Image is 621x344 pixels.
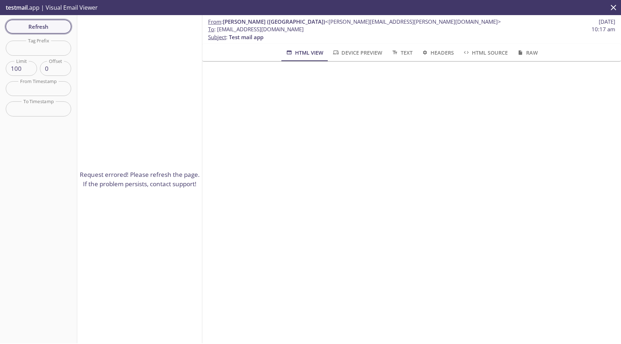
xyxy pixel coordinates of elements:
[77,170,202,188] p: Request errored! Please refresh the page. If the problem persists, contact support!
[332,48,382,57] span: Device Preview
[208,26,615,41] p: :
[599,18,615,26] span: [DATE]
[516,48,538,57] span: Raw
[6,4,28,12] span: testmail
[208,33,226,41] span: Subject
[208,26,304,33] span: : [EMAIL_ADDRESS][DOMAIN_NAME]
[223,18,325,25] span: [PERSON_NAME] ([GEOGRAPHIC_DATA])
[208,26,214,33] span: To
[325,18,501,25] span: <[PERSON_NAME][EMAIL_ADDRESS][PERSON_NAME][DOMAIN_NAME]>
[463,48,508,57] span: HTML Source
[208,18,221,25] span: From
[11,22,65,31] span: Refresh
[391,48,412,57] span: Text
[421,48,454,57] span: Headers
[592,26,615,33] span: 10:17 am
[6,20,71,33] button: Refresh
[208,18,501,26] span: :
[285,48,323,57] span: HTML View
[229,33,263,41] span: Test mail app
